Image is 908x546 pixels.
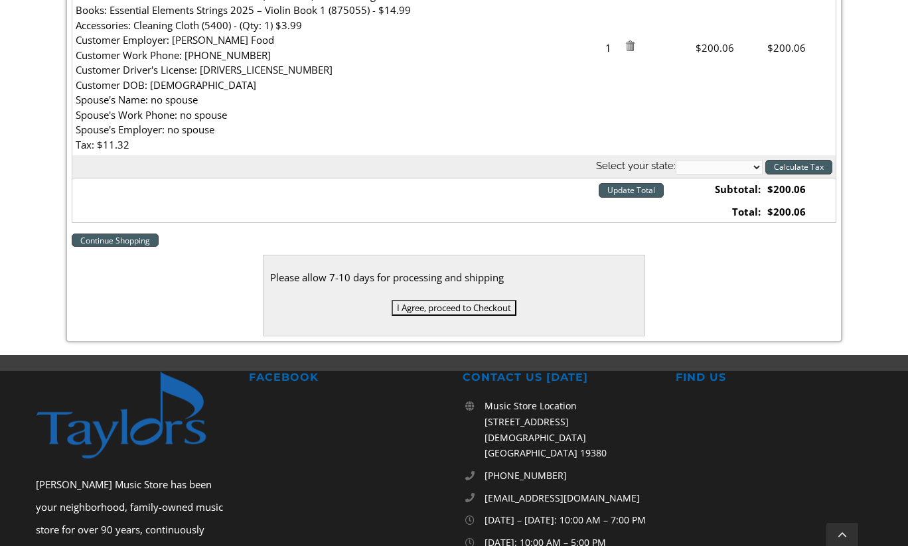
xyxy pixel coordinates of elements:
[676,160,763,174] select: State billing address
[485,398,659,461] p: Music Store Location [STREET_ADDRESS][DEMOGRAPHIC_DATA] [GEOGRAPHIC_DATA] 19380
[36,371,232,460] img: footer-logo
[485,468,659,484] a: [PHONE_NUMBER]
[485,490,659,506] a: [EMAIL_ADDRESS][DOMAIN_NAME]
[270,269,638,286] div: Please allow 7-10 days for processing and shipping
[625,40,635,51] img: Remove Item
[249,371,445,385] h2: FACEBOOK
[764,178,836,200] td: $200.06
[72,155,836,178] th: Select your state:
[625,41,635,54] a: Remove item from cart
[692,201,764,223] td: Total:
[692,178,764,200] td: Subtotal:
[764,201,836,223] td: $200.06
[485,512,659,528] p: [DATE] – [DATE]: 10:00 AM – 7:00 PM
[463,371,659,385] h2: CONTACT US [DATE]
[599,40,622,56] span: 1
[599,183,664,198] input: Update Total
[676,371,872,385] h2: FIND US
[485,492,640,504] span: [EMAIL_ADDRESS][DOMAIN_NAME]
[765,160,832,174] input: Calculate Tax
[72,234,159,247] a: Continue Shopping
[392,300,516,316] input: I Agree, proceed to Checkout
